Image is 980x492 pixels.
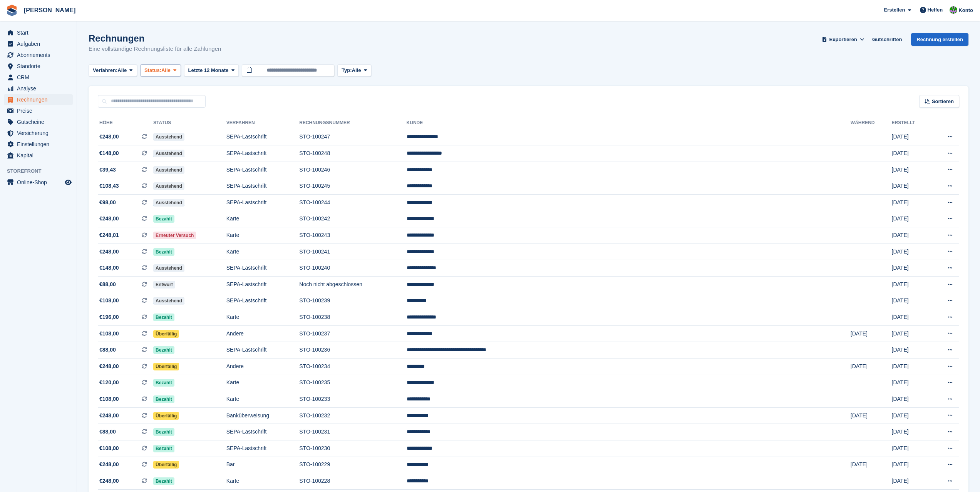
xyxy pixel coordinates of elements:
[153,477,174,485] span: Bezahlt
[226,129,300,145] td: SEPA-Lastschrift
[153,133,184,141] span: Ausstehend
[17,61,63,72] span: Standorte
[299,227,406,244] td: STO-100243
[4,38,73,49] a: menu
[4,128,73,138] a: menu
[99,198,116,207] span: €98,00
[153,346,174,354] span: Bezahlt
[4,27,73,38] a: menu
[153,379,174,387] span: Bezahlt
[153,363,179,370] span: Überfällig
[226,391,300,408] td: Karte
[299,391,406,408] td: STO-100233
[99,428,116,436] span: €88,00
[161,67,171,74] span: Alle
[99,460,119,469] span: €248,00
[226,325,300,342] td: Andere
[64,178,73,187] a: Vorschau-Shop
[99,248,119,256] span: €248,00
[299,129,406,145] td: STO-100247
[99,362,119,370] span: €248,00
[892,342,932,359] td: [DATE]
[99,264,119,272] span: €148,00
[892,211,932,227] td: [DATE]
[99,215,119,223] span: €248,00
[892,145,932,162] td: [DATE]
[153,232,196,239] span: Erneuter Versuch
[4,177,73,188] a: Speisekarte
[4,72,73,83] a: menu
[299,309,406,326] td: STO-100238
[892,325,932,342] td: [DATE]
[299,145,406,162] td: STO-100248
[99,477,119,485] span: €248,00
[226,162,300,178] td: SEPA-Lastschrift
[928,6,943,14] span: Helfen
[226,145,300,162] td: SEPA-Lastschrift
[4,117,73,127] a: menu
[892,129,932,145] td: [DATE]
[99,313,119,321] span: €196,00
[892,424,932,440] td: [DATE]
[299,457,406,473] td: STO-100229
[950,6,957,14] img: Kirsten May-Schäfer
[99,182,119,190] span: €108,43
[17,150,63,161] span: Kapital
[153,117,226,129] th: Status
[17,94,63,105] span: Rechnungen
[226,293,300,309] td: SEPA-Lastschrift
[892,195,932,211] td: [DATE]
[958,7,973,14] span: Konto
[226,211,300,227] td: Karte
[117,67,127,74] span: Alle
[4,50,73,60] a: menu
[226,473,300,490] td: Karte
[153,445,174,452] span: Bezahlt
[17,105,63,116] span: Preise
[21,4,79,17] a: [PERSON_NAME]
[99,231,119,239] span: €248,01
[892,359,932,375] td: [DATE]
[299,277,406,293] td: Noch nicht abgeschlossen
[851,325,892,342] td: [DATE]
[299,211,406,227] td: STO-100242
[17,139,63,150] span: Einstellungen
[226,457,300,473] td: Bar
[299,375,406,391] td: STO-100235
[93,67,117,74] span: Verfahren:
[153,150,184,157] span: Ausstehend
[153,199,184,207] span: Ausstehend
[892,117,932,129] th: Erstellt
[892,243,932,260] td: [DATE]
[6,5,18,16] img: stora-icon-8386f47178a22dfd0bd8f6a31ec36ba5ce8667c1dd55bd0f319d3a0aa187defe.svg
[299,407,406,424] td: STO-100232
[89,64,137,77] button: Verfahren: Alle
[153,297,184,305] span: Ausstehend
[17,38,63,49] span: Aufgaben
[226,117,300,129] th: Verfahren
[299,424,406,440] td: STO-100231
[17,50,63,60] span: Abonnements
[892,309,932,326] td: [DATE]
[17,83,63,94] span: Analyse
[99,395,119,403] span: €108,00
[299,117,406,129] th: Rechnungsnummer
[140,64,181,77] button: Status: Alle
[4,61,73,72] a: menu
[99,346,116,354] span: €88,00
[892,260,932,277] td: [DATE]
[4,105,73,116] a: menu
[153,461,179,469] span: Überfällig
[153,248,174,256] span: Bezahlt
[144,67,161,74] span: Status:
[892,473,932,490] td: [DATE]
[851,407,892,424] td: [DATE]
[17,72,63,83] span: CRM
[7,167,77,175] span: Storefront
[99,330,119,338] span: €108,00
[851,457,892,473] td: [DATE]
[153,182,184,190] span: Ausstehend
[352,67,361,74] span: Alle
[99,149,119,157] span: €148,00
[892,162,932,178] td: [DATE]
